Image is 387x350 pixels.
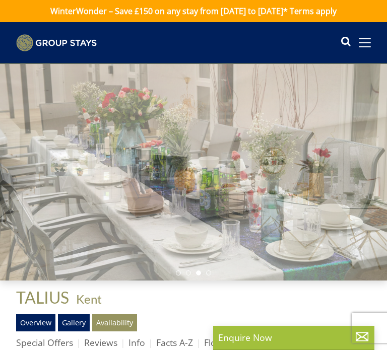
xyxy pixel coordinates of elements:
[16,288,69,307] span: TALIUS
[92,314,137,331] a: Availability
[58,314,90,331] a: Gallery
[16,336,73,348] a: Special Offers
[84,336,117,348] a: Reviews
[16,34,97,51] img: Group Stays
[128,336,145,348] a: Info
[16,314,55,331] a: Overview
[156,336,193,348] a: Facts A-Z
[16,288,72,307] a: TALIUS
[72,292,102,306] span: -
[204,336,250,348] a: Floor Plans
[76,292,102,306] a: Kent
[218,331,369,344] p: Enquire Now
